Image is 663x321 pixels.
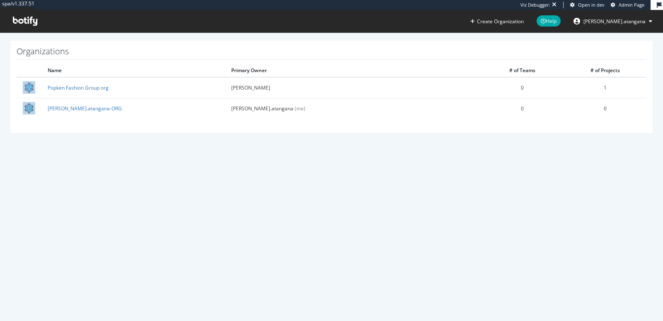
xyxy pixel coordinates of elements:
[41,64,225,77] th: Name
[570,2,605,8] a: Open in dev
[537,15,561,27] span: Help
[583,18,646,25] span: renaud.atangana
[567,15,659,28] button: [PERSON_NAME].atangana
[17,47,646,60] h1: Organizations
[578,2,605,8] span: Open in dev
[225,77,481,98] td: [PERSON_NAME]
[470,17,524,25] button: Create Organization
[520,2,550,8] div: Viz Debugger:
[564,77,646,98] td: 1
[23,81,35,94] img: Popken Fashion Group org
[611,2,644,8] a: Admin Page
[619,2,644,8] span: Admin Page
[564,64,646,77] th: # of Projects
[48,84,109,91] a: Popken Fashion Group org
[564,98,646,119] td: 0
[295,105,305,112] span: (me)
[481,98,564,119] td: 0
[481,64,564,77] th: # of Teams
[225,64,481,77] th: Primary Owner
[481,77,564,98] td: 0
[225,98,481,119] td: [PERSON_NAME].atangana
[23,102,35,114] img: renaud.atangana-ORG
[48,105,122,112] a: [PERSON_NAME].atangana-ORG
